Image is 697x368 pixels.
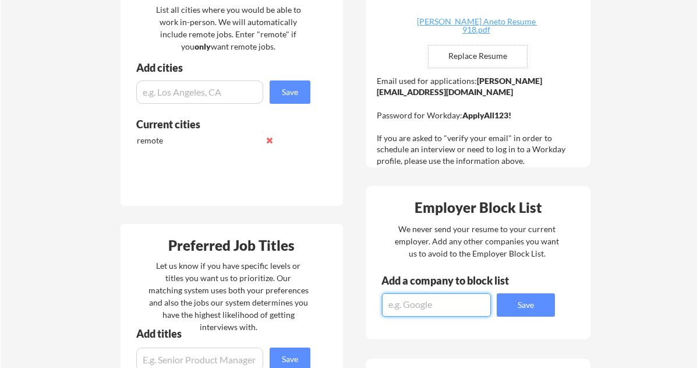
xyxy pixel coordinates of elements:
[137,135,260,146] div: remote
[377,76,542,97] strong: [PERSON_NAME][EMAIL_ADDRESS][DOMAIN_NAME]
[194,41,211,51] strong: only
[407,17,546,34] div: [PERSON_NAME] Aneto Resume 918.pdf
[370,201,587,215] div: Employer Block List
[136,80,263,104] input: e.g. Los Angeles, CA
[407,17,546,36] a: [PERSON_NAME] Aneto Resume 918.pdf
[136,119,298,129] div: Current cities
[148,260,309,333] div: Let us know if you have specific levels or titles you want us to prioritize. Our matching system ...
[148,3,309,52] div: List all cities where you would be able to work in-person. We will automatically include remote j...
[497,293,555,317] button: Save
[377,75,582,167] div: Email used for applications: Password for Workday: If you are asked to "verify your email" in ord...
[270,80,310,104] button: Save
[462,110,511,120] strong: ApplyAll123!
[136,328,300,339] div: Add titles
[136,62,313,73] div: Add cities
[381,275,527,286] div: Add a company to block list
[123,239,340,253] div: Preferred Job Titles
[394,223,560,260] div: We never send your resume to your current employer. Add any other companies you want us to avoid ...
